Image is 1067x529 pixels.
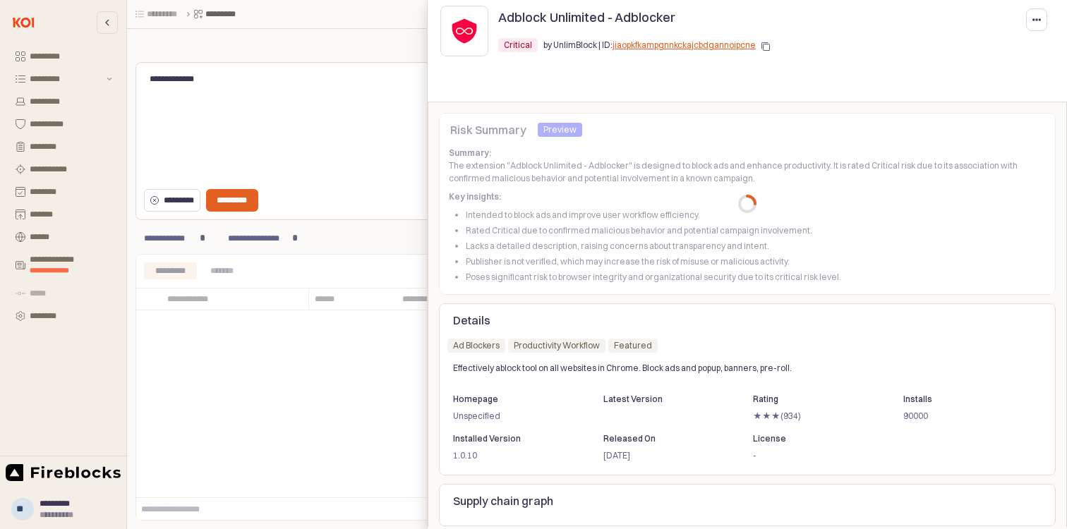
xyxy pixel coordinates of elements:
[453,432,577,445] p: Installed Version
[753,432,876,445] p: License
[453,312,1042,329] p: Details
[498,8,675,27] p: Adblock Unlimited - Adblocker
[753,393,876,406] p: Rating
[453,362,991,375] p: Effectively ablock tool on all websites in Chrome. Block ads and popup, banners, pre-roll.
[603,432,726,445] p: Released On
[504,38,532,52] div: Critical
[453,449,577,462] p: 1.0.10
[453,492,1042,509] p: Supply chain graph
[453,339,500,353] div: Ad Blockers
[453,410,577,422] p: Unspecified
[614,339,652,353] div: Featured
[738,195,756,213] div: Progress circle
[903,410,1026,422] p: 90000
[753,449,876,462] p: -
[753,410,876,422] p: ★★★(934)
[543,39,756,51] p: by UnlimBlock | ID:
[613,39,756,50] a: jiaopkfkampgnnkckajcbdgannoipcne
[514,339,600,353] div: Productivity Workflow
[453,393,577,406] p: Homepage
[603,449,726,462] p: [DATE]
[603,393,726,406] p: Latest Version
[903,393,1026,406] p: Installs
